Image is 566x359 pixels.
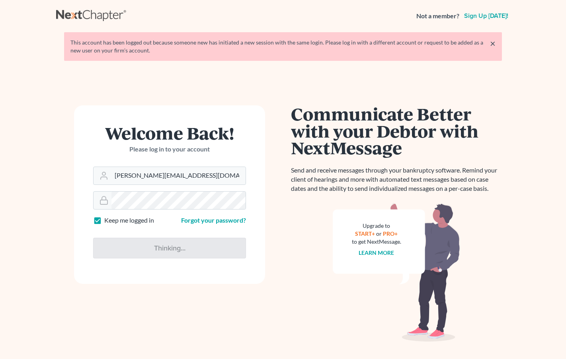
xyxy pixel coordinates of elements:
[352,222,401,230] div: Upgrade to
[291,105,502,156] h1: Communicate Better with your Debtor with NextMessage
[181,216,246,224] a: Forgot your password?
[291,166,502,193] p: Send and receive messages through your bankruptcy software. Remind your client of hearings and mo...
[70,39,496,54] div: This account has been logged out because someone new has initiated a new session with the same lo...
[111,167,246,184] input: Email Address
[359,249,394,256] a: Learn more
[463,13,510,19] a: Sign up [DATE]!
[416,12,459,21] strong: Not a member?
[93,124,246,142] h1: Welcome Back!
[355,230,375,237] a: START+
[333,203,460,342] img: nextmessage_bg-59042aed3d76b12b5cd301f8e5b87938c9018125f34e5fa2b7a6b67550977c72.svg
[352,238,401,246] div: to get NextMessage.
[383,230,398,237] a: PRO+
[490,39,496,48] a: ×
[93,145,246,154] p: Please log in to your account
[104,216,154,225] label: Keep me logged in
[377,230,382,237] span: or
[93,238,246,258] input: Thinking...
